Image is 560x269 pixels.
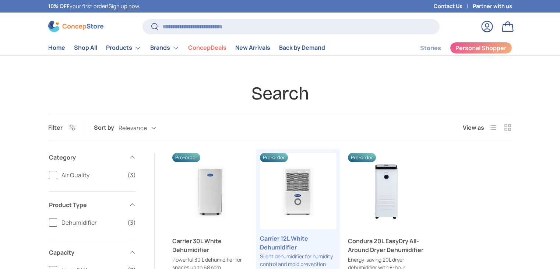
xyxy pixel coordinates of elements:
[348,153,376,162] span: Pre-order
[150,41,179,55] a: Brands
[348,237,424,254] a: Condura 20L EasyDry All-Around Dryer Dehumidifier
[172,237,249,254] a: Carrier 30L White Dehumidifier
[49,192,136,218] summary: Product Type
[127,171,136,179] span: (3)
[48,82,512,105] h1: Search
[49,200,124,209] span: Product Type
[74,41,97,55] a: Shop All
[61,218,123,227] span: Dehumidifier
[146,41,184,55] summary: Brands
[109,3,139,10] a: Sign up now
[434,2,473,10] a: Contact Us
[473,2,512,10] a: Partner with us
[188,41,226,55] a: ConcepDeals
[235,41,270,55] a: New Arrivals
[119,122,171,134] button: Relevance
[49,153,124,162] span: Category
[48,21,103,32] img: ConcepStore
[172,153,200,162] span: Pre-order
[455,45,506,51] span: Personal Shopper
[450,42,512,54] a: Personal Shopper
[49,248,124,257] span: Capacity
[420,41,441,55] a: Stories
[402,41,512,55] nav: Secondary
[172,153,249,229] a: Carrier 30L White Dehumidifier
[49,239,136,266] summary: Capacity
[127,218,136,227] span: (3)
[106,41,141,55] a: Products
[61,171,123,179] span: Air Quality
[260,153,336,229] a: Carrier 12L White Dehumidifier
[48,41,325,55] nav: Primary
[48,123,76,132] button: Filter
[279,41,325,55] a: Back by Demand
[348,153,424,229] a: Condura 20L EasyDry All-Around Dryer Dehumidifier
[48,41,65,55] a: Home
[119,125,147,132] span: Relevance
[48,3,70,10] strong: 10% OFF
[102,41,146,55] summary: Products
[94,123,119,132] label: Sort by
[260,234,336,252] a: Carrier 12L White Dehumidifier
[48,123,63,132] span: Filter
[463,123,484,132] span: View as
[260,153,288,162] span: Pre-order
[49,144,136,171] summary: Category
[48,2,140,10] p: your first order! .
